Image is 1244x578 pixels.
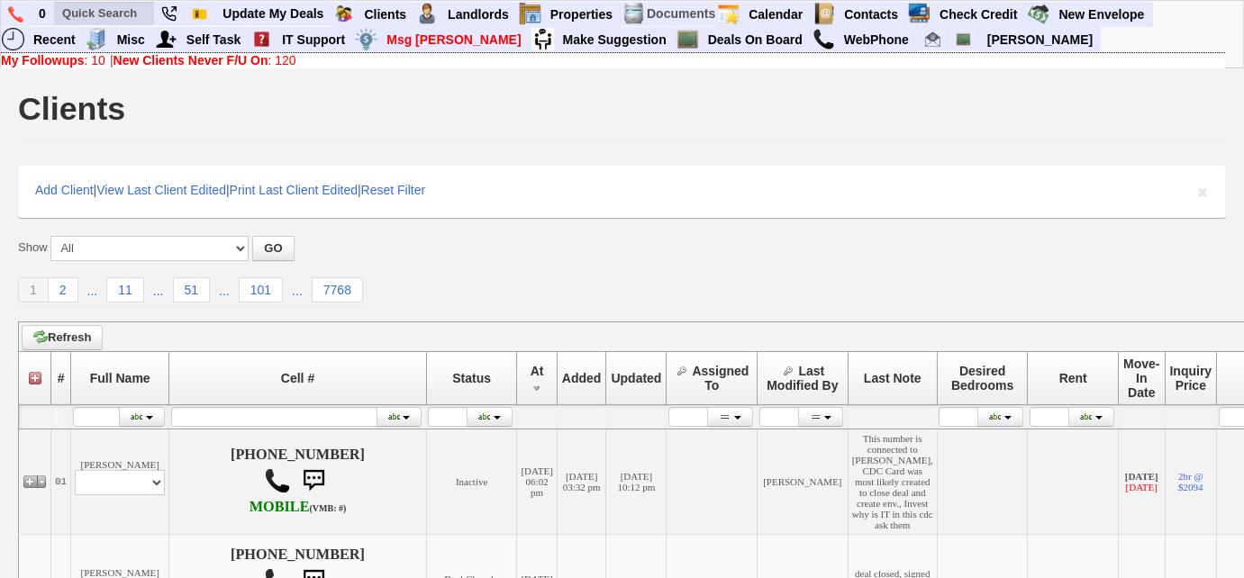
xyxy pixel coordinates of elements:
[956,32,971,47] img: chalkboard.png
[1126,482,1158,492] font: [DATE]
[90,371,150,385] span: Full Name
[192,6,207,22] img: Bookmark.png
[1,53,105,68] a: My Followups: 10
[531,28,554,50] img: su2.jpg
[2,28,24,50] img: recent.png
[283,279,312,303] a: ...
[96,183,226,197] a: View Last Client Edited
[295,463,331,499] img: sms.png
[622,3,645,25] img: docs.png
[18,93,125,125] h1: Clients
[281,371,314,385] span: Cell #
[312,277,363,303] a: 7768
[1,53,85,68] b: My Followups
[813,3,835,25] img: contact.png
[18,277,49,303] a: 1
[230,183,358,197] a: Print Last Client Edited
[18,166,1226,218] div: | | |
[210,279,239,303] a: ...
[51,351,71,404] th: #
[51,429,71,534] td: 01
[440,3,517,26] a: Landlords
[1051,3,1152,26] a: New Envelope
[519,3,541,25] img: properties.png
[864,371,922,385] span: Last Note
[144,279,173,303] a: ...
[357,3,414,26] a: Clients
[55,2,154,24] input: Quick Search
[8,6,23,23] img: phone.png
[35,183,94,197] a: Add Client
[692,364,749,393] span: Assigned To
[1123,357,1159,400] span: Move-In Date
[452,371,491,385] span: Status
[239,277,283,303] a: 101
[426,429,517,534] td: Inactive
[1125,471,1158,482] b: [DATE]
[557,429,606,534] td: [DATE] 03:32 pm
[813,28,835,50] img: call.png
[908,3,931,25] img: creditreport.png
[848,429,937,534] td: This number is connected to [PERSON_NAME], CDC Card was most likely created to close deal and cre...
[932,3,1025,26] a: Check Credit
[161,6,177,22] img: phone22.png
[701,28,811,51] a: Deals On Board
[416,3,439,25] img: landlord.png
[264,467,291,494] img: call.png
[32,2,54,25] a: 0
[310,503,347,513] font: (VMB: #)
[980,28,1100,51] a: [PERSON_NAME]
[1,53,1225,68] div: |
[26,28,84,51] a: Recent
[386,32,521,47] font: Msg [PERSON_NAME]
[78,279,107,303] a: ...
[71,429,169,534] td: [PERSON_NAME]
[1170,364,1212,393] span: Inquiry Price
[252,236,294,261] button: GO
[49,277,78,303] a: 2
[173,277,211,303] a: 51
[1059,371,1087,385] span: Rent
[741,3,811,26] a: Calendar
[543,3,621,26] a: Properties
[556,28,675,51] a: Make Suggestion
[758,429,849,534] td: [PERSON_NAME]
[1027,3,1049,25] img: gmoney.png
[18,239,48,256] label: Show
[951,364,1013,393] span: Desired Bedrooms
[114,53,296,68] a: New Clients Never F/U On: 120
[250,499,347,515] b: AT&T Wireless
[106,277,144,303] a: 11
[114,53,268,68] b: New Clients Never F/U On
[611,371,661,385] span: Updated
[837,28,917,51] a: WebPhone
[717,3,740,25] img: appt_icon.png
[250,499,310,515] font: MOBILE
[531,364,544,378] span: At
[767,364,838,393] span: Last Modified By
[606,429,667,534] td: [DATE] 10:12 pm
[22,325,103,350] a: Refresh
[676,28,699,50] img: chalkboard.png
[215,2,331,25] a: Update My Deals
[837,3,906,26] a: Contacts
[379,28,529,51] a: Msg [PERSON_NAME]
[361,183,426,197] a: Reset Filter
[925,32,940,47] img: Renata@HomeSweetHomeProperties.com
[173,447,422,517] h4: [PHONE_NUMBER]
[646,2,716,26] td: Documents
[517,429,557,534] td: [DATE] 06:02 pm
[562,371,602,385] span: Added
[1178,471,1203,492] a: 2br @ $2094
[332,3,355,25] img: clients.png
